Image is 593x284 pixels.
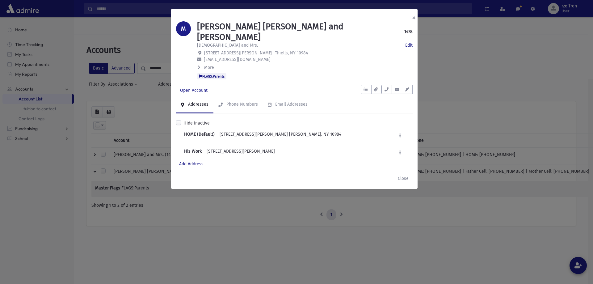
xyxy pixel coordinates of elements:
button: Close [394,173,413,184]
p: [DEMOGRAPHIC_DATA] and Mrs. [197,42,258,49]
a: Open Account [176,85,212,96]
button: More [197,64,215,71]
a: Edit [405,42,413,49]
span: [EMAIL_ADDRESS][DOMAIN_NAME] [204,57,271,62]
div: Email Addresses [274,102,308,107]
span: Thiells, NY 10984 [275,50,308,56]
div: Phone Numbers [225,102,258,107]
div: M [176,21,191,36]
b: HOME (Default) [184,131,215,140]
a: Phone Numbers [213,96,263,113]
div: Addresses [187,102,208,107]
label: Hide Inactive [183,120,210,126]
button: × [407,9,421,26]
span: FLAGS:Parents [197,73,226,79]
div: [STREET_ADDRESS][PERSON_NAME] [PERSON_NAME], NY 10984 [220,131,341,140]
a: Add Address [179,161,204,167]
h1: [PERSON_NAME] [PERSON_NAME] and [PERSON_NAME] [197,21,404,42]
span: More [204,65,214,70]
a: Email Addresses [263,96,313,113]
b: His Work [184,148,202,157]
strong: 1478 [404,28,413,35]
span: [STREET_ADDRESS][PERSON_NAME] [204,50,272,56]
a: Addresses [176,96,213,113]
div: [STREET_ADDRESS][PERSON_NAME] [207,148,275,157]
